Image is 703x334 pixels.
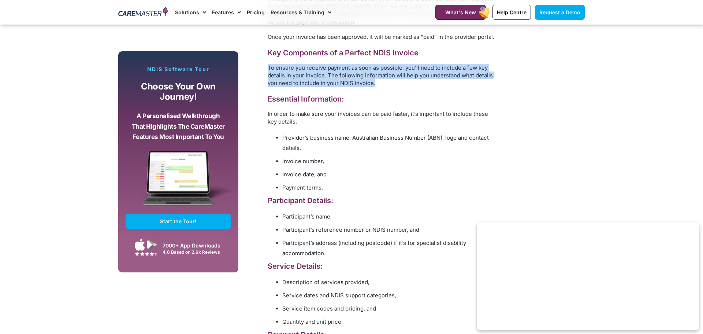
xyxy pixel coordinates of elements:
span: Invoice date, and [282,171,327,178]
p: NDIS Software Tour [126,66,231,73]
span: Provider’s business name, Australian Business Number (ABN), logo and contact details, [282,134,489,151]
span: Help Centre [497,9,527,15]
div: 7000+ App Downloads [163,242,227,249]
span: In order to make sure your invoices can be paid faster, it’s important to include these key details: [268,110,488,125]
p: A personalised walkthrough that highlights the CareMaster features most important to you [131,111,226,142]
span: Request a Demo [539,9,580,15]
span: Service dates and NDIS support categories, [282,292,396,299]
span: Payment terms. [282,184,323,191]
p: Choose your own journey! [131,81,226,102]
iframe: Popup CTA [477,222,699,330]
span: Participant’s address (including postcode) if it’s for specialist disability accommodation. [282,239,466,257]
a: Start the Tour! [126,214,231,229]
a: What's New [435,5,486,20]
img: Google Play Store App Review Stars [135,252,157,256]
span: What's New [445,9,476,15]
div: 4.6 Based on 2.6k Reviews [163,249,227,255]
h3: Service Details: [268,261,498,271]
img: Apple App Store Icon [135,238,145,251]
h3: Essential Information: [268,94,498,104]
span: Participant’s reference number or NDIS number, and [282,226,419,233]
h3: Participant Details: [268,196,498,206]
img: CareMaster Logo [118,7,168,18]
span: To ensure you receive payment as soon as possible, you’ll need to include a few key details in yo... [268,64,493,87]
h3: Key Components of a Perfect NDIS Invoice [268,48,498,58]
span: Service item codes and pricing, and [282,305,376,312]
span: Description of services provided, [282,279,369,286]
span: Once your invoice has been approved, it will be marked as “paid” in the provider portal. [268,33,494,40]
a: Help Centre [492,5,531,20]
img: CareMaster Software Mockup on Screen [126,151,231,214]
span: Participant’s name, [282,213,332,220]
span: Invoice number, [282,158,324,165]
a: Request a Demo [535,5,585,20]
img: Google Play App Icon [147,239,157,250]
span: Start the Tour! [160,218,197,224]
span: Quantity and unit price. [282,318,343,325]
